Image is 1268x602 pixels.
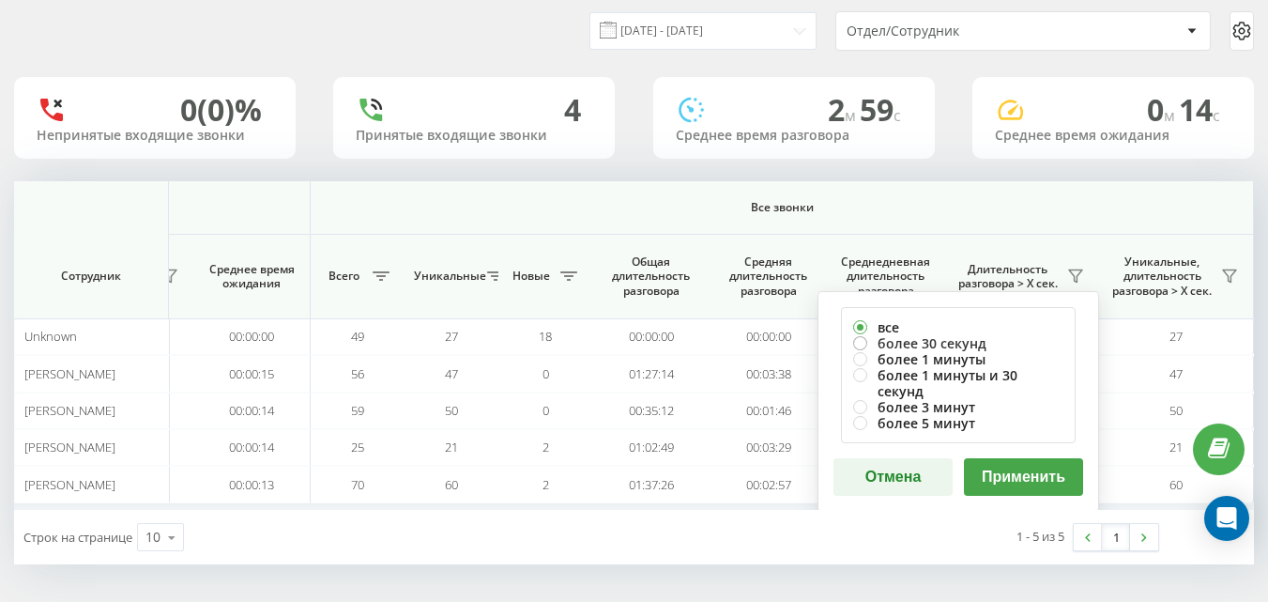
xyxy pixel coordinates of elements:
[894,105,901,126] span: c
[1169,439,1183,455] span: 21
[845,105,860,126] span: м
[180,92,262,128] div: 0 (0)%
[23,529,132,546] span: Строк на странице
[828,89,860,130] span: 2
[847,23,1071,39] div: Отдел/Сотрудник
[24,476,115,493] span: [PERSON_NAME]
[30,269,152,284] span: Сотрудник
[351,365,364,382] span: 56
[351,476,364,493] span: 70
[1169,402,1183,419] span: 50
[592,466,710,502] td: 01:37:26
[995,128,1231,144] div: Среднее время ожидания
[207,262,296,291] span: Среднее время ожидания
[592,429,710,466] td: 01:02:49
[37,128,273,144] div: Непринятые входящие звонки
[193,318,311,355] td: 00:00:00
[1016,527,1064,546] div: 1 - 5 из 5
[1102,524,1130,550] a: 1
[833,458,953,496] button: Отмена
[193,393,311,429] td: 00:00:14
[1204,496,1249,541] div: Open Intercom Messenger
[193,429,311,466] td: 00:00:14
[542,402,549,419] span: 0
[710,429,827,466] td: 00:03:29
[542,476,549,493] span: 2
[24,328,77,345] span: Unknown
[853,399,1063,415] label: более 3 минут
[724,255,813,299] span: Средняя длительность разговора
[351,439,364,455] span: 25
[1147,89,1179,130] span: 0
[366,200,1198,215] span: Все звонки
[853,319,1063,335] label: все
[1108,255,1215,299] span: Уникальные, длительность разговора > Х сек.
[320,269,367,284] span: Всего
[445,476,458,493] span: 60
[592,355,710,392] td: 01:27:14
[564,92,581,128] div: 4
[414,269,481,284] span: Уникальные
[676,128,912,144] div: Среднее время разговора
[1213,105,1220,126] span: c
[445,439,458,455] span: 21
[710,355,827,392] td: 00:03:38
[853,415,1063,431] label: более 5 минут
[1179,89,1220,130] span: 14
[542,439,549,455] span: 2
[710,393,827,429] td: 00:01:46
[24,402,115,419] span: [PERSON_NAME]
[1169,365,1183,382] span: 47
[1169,328,1183,345] span: 27
[508,269,555,284] span: Новые
[954,262,1062,291] span: Длительность разговора > Х сек.
[853,335,1063,351] label: более 30 секунд
[193,355,311,392] td: 00:00:15
[445,365,458,382] span: 47
[841,255,930,299] span: Среднедневная длительность разговора
[1164,105,1179,126] span: м
[145,528,160,547] div: 10
[351,402,364,419] span: 59
[606,255,695,299] span: Общая длительность разговора
[193,466,311,502] td: 00:00:13
[445,402,458,419] span: 50
[24,365,115,382] span: [PERSON_NAME]
[710,318,827,355] td: 00:00:00
[356,128,592,144] div: Принятые входящие звонки
[853,351,1063,367] label: более 1 минуты
[964,458,1083,496] button: Применить
[1169,476,1183,493] span: 60
[445,328,458,345] span: 27
[24,439,115,455] span: [PERSON_NAME]
[539,328,552,345] span: 18
[860,89,901,130] span: 59
[592,318,710,355] td: 00:00:00
[853,367,1063,399] label: более 1 минуты и 30 секунд
[710,466,827,502] td: 00:02:57
[542,365,549,382] span: 0
[592,393,710,429] td: 00:35:12
[351,328,364,345] span: 49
